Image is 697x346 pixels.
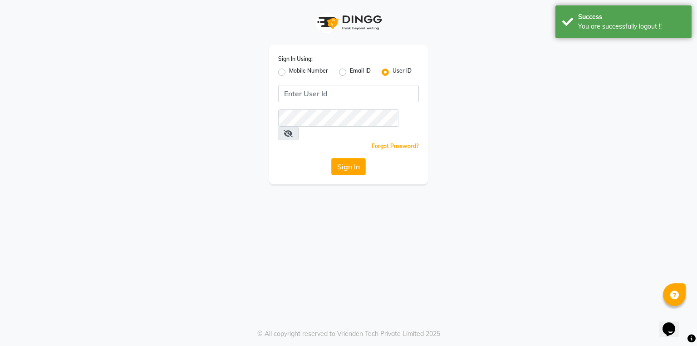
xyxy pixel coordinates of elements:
[312,9,385,36] img: logo1.svg
[278,109,398,127] input: Username
[372,143,419,149] a: Forgot Password?
[331,158,366,175] button: Sign In
[578,12,685,22] div: Success
[278,85,419,102] input: Username
[289,67,328,78] label: Mobile Number
[578,22,685,31] div: You are successfully logout !!
[659,310,688,337] iframe: chat widget
[278,55,313,63] label: Sign In Using:
[393,67,412,78] label: User ID
[350,67,371,78] label: Email ID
